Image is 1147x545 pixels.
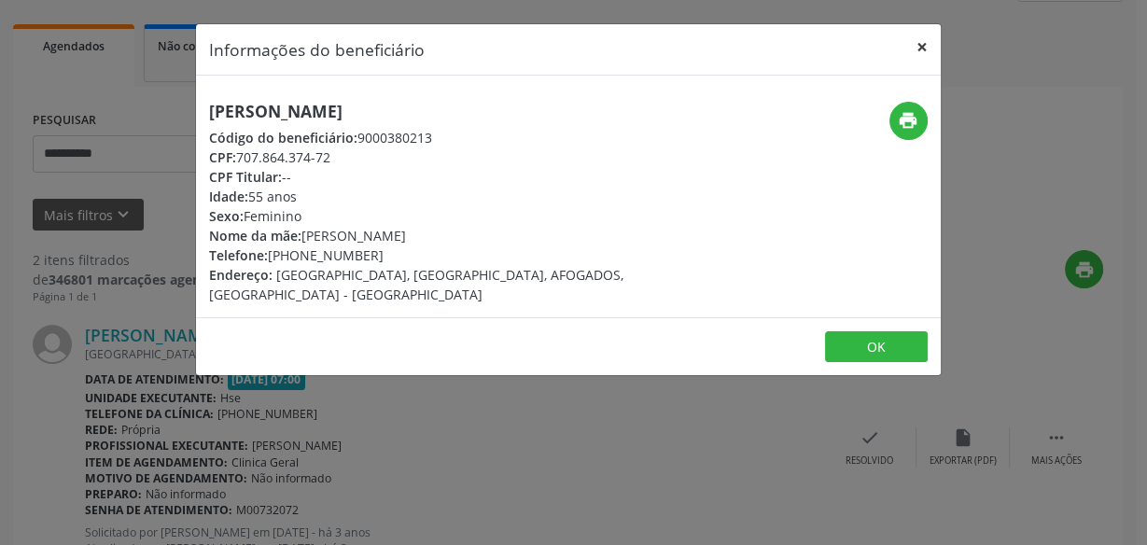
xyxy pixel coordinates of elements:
[209,188,248,205] span: Idade:
[898,110,918,131] i: print
[209,266,623,303] span: [GEOGRAPHIC_DATA], [GEOGRAPHIC_DATA], AFOGADOS, [GEOGRAPHIC_DATA] - [GEOGRAPHIC_DATA]
[209,148,236,166] span: CPF:
[209,168,282,186] span: CPF Titular:
[209,226,679,245] div: [PERSON_NAME]
[209,37,425,62] h5: Informações do beneficiário
[209,206,679,226] div: Feminino
[209,128,679,147] div: 9000380213
[209,167,679,187] div: --
[209,129,357,147] span: Código do beneficiário:
[825,331,928,363] button: OK
[209,246,268,264] span: Telefone:
[209,207,244,225] span: Sexo:
[209,187,679,206] div: 55 anos
[209,266,273,284] span: Endereço:
[209,102,679,121] h5: [PERSON_NAME]
[889,102,928,140] button: print
[209,245,679,265] div: [PHONE_NUMBER]
[209,227,301,245] span: Nome da mãe:
[209,147,679,167] div: 707.864.374-72
[903,24,941,70] button: Close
